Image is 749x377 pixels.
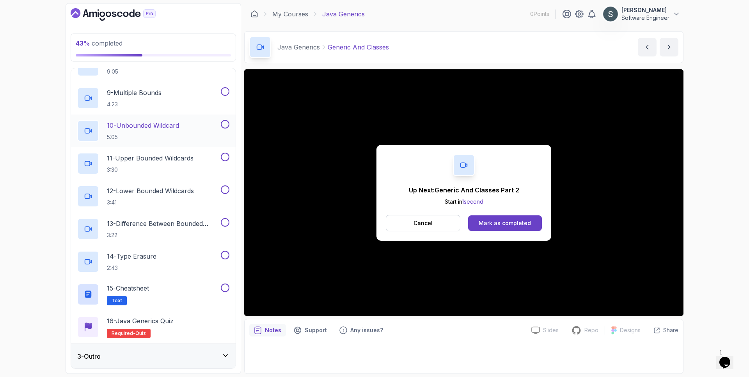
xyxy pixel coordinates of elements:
h3: 3 - Outro [77,352,101,361]
a: Dashboard [250,10,258,18]
button: 16-Java Generics QuizRequired-quiz [77,316,229,338]
p: 16 - Java Generics Quiz [107,316,174,326]
button: 9-Multiple Bounds4:23 [77,87,229,109]
button: Mark as completed [468,215,542,231]
p: 11 - Upper Bounded Wildcards [107,153,193,163]
button: 15-CheatsheetText [77,284,229,305]
p: Repo [584,326,598,334]
button: user profile image[PERSON_NAME]Software Engineer [603,6,680,22]
p: Software Engineer [621,14,669,22]
button: notes button [249,324,286,336]
p: 3:22 [107,231,219,239]
p: 14 - Type Erasure [107,252,156,261]
iframe: 5 - Generic and Classes [244,69,683,316]
p: 12 - Lower Bounded Wildcards [107,186,194,196]
p: Notes [265,326,281,334]
p: Slides [543,326,559,334]
span: completed [76,39,122,47]
p: 15 - Cheatsheet [107,284,149,293]
p: 0 Points [530,10,549,18]
button: Share [647,326,678,334]
span: 43 % [76,39,90,47]
button: 14-Type Erasure2:43 [77,251,229,273]
span: Required- [112,330,135,336]
div: Mark as completed [479,219,531,227]
p: Start in [409,198,519,206]
p: 5:05 [107,133,179,141]
p: Java Generics [322,9,365,19]
p: [PERSON_NAME] [621,6,669,14]
button: Cancel [386,215,460,231]
button: previous content [638,38,657,56]
p: Generic And Classes [328,42,389,52]
p: 3:30 [107,166,193,174]
p: 9:05 [107,68,193,76]
button: Feedback button [335,324,388,336]
p: 13 - Difference Between Bounded Type Parameters And Wildcards [107,219,219,228]
p: Support [305,326,327,334]
span: 1 second [462,198,483,205]
button: 3-Outro [71,344,236,369]
iframe: chat widget [716,346,741,369]
img: user profile image [603,7,618,21]
p: Java Generics [277,42,320,52]
a: Dashboard [71,8,174,21]
button: 10-Unbounded Wildcard5:05 [77,120,229,142]
a: My Courses [272,9,308,19]
p: Any issues? [350,326,383,334]
button: 11-Upper Bounded Wildcards3:30 [77,153,229,174]
button: next content [660,38,678,56]
button: 12-Lower Bounded Wildcards3:41 [77,185,229,207]
p: Designs [620,326,641,334]
p: Cancel [414,219,433,227]
span: quiz [135,330,146,336]
p: 10 - Unbounded Wildcard [107,121,179,130]
p: 3:41 [107,199,194,206]
p: Share [663,326,678,334]
button: Support button [289,324,332,336]
p: Up Next: Generic And Classes Part 2 [409,185,519,195]
p: 4:23 [107,100,162,108]
p: 2:43 [107,264,156,272]
p: 9 - Multiple Bounds [107,88,162,97]
button: 13-Difference Between Bounded Type Parameters And Wildcards3:22 [77,218,229,240]
span: Text [112,298,122,304]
